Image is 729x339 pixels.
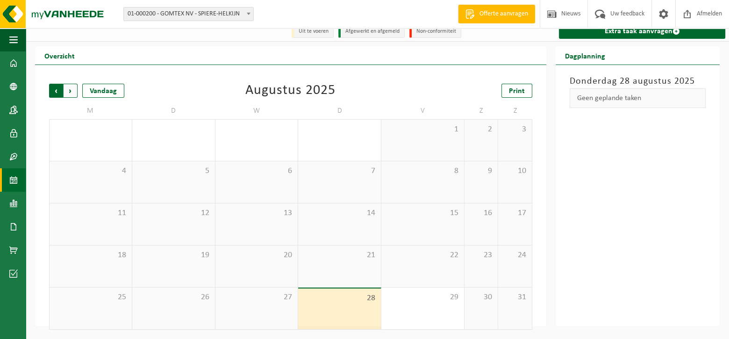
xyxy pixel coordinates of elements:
[220,250,293,260] span: 20
[49,84,63,98] span: Vorige
[458,5,535,23] a: Offerte aanvragen
[245,84,336,98] div: Augustus 2025
[220,208,293,218] span: 13
[469,208,493,218] span: 16
[498,102,532,119] td: Z
[220,166,293,176] span: 6
[35,46,84,65] h2: Overzicht
[469,292,493,303] span: 30
[556,46,615,65] h2: Dagplanning
[338,25,405,38] li: Afgewerkt en afgemeld
[469,166,493,176] span: 9
[220,292,293,303] span: 27
[503,124,527,135] span: 3
[64,84,78,98] span: Volgende
[132,102,215,119] td: D
[503,166,527,176] span: 10
[559,24,725,39] a: Extra taak aanvragen
[503,208,527,218] span: 17
[465,102,498,119] td: Z
[124,7,253,21] span: 01-000200 - GOMTEX NV - SPIERE-HELKIJN
[501,84,532,98] a: Print
[386,124,459,135] span: 1
[82,84,124,98] div: Vandaag
[54,250,127,260] span: 18
[386,166,459,176] span: 8
[137,292,210,303] span: 26
[54,292,127,303] span: 25
[137,166,210,176] span: 5
[215,102,299,119] td: W
[303,208,376,218] span: 14
[381,102,465,119] td: V
[469,124,493,135] span: 2
[303,166,376,176] span: 7
[303,293,376,303] span: 28
[298,102,381,119] td: D
[292,25,334,38] li: Uit te voeren
[570,88,706,108] div: Geen geplande taken
[409,25,461,38] li: Non-conformiteit
[49,102,132,119] td: M
[54,166,127,176] span: 4
[503,250,527,260] span: 24
[137,250,210,260] span: 19
[123,7,254,21] span: 01-000200 - GOMTEX NV - SPIERE-HELKIJN
[137,208,210,218] span: 12
[509,87,525,95] span: Print
[570,74,706,88] h3: Donderdag 28 augustus 2025
[54,208,127,218] span: 11
[469,250,493,260] span: 23
[386,208,459,218] span: 15
[477,9,530,19] span: Offerte aanvragen
[303,250,376,260] span: 21
[386,250,459,260] span: 22
[386,292,459,303] span: 29
[503,292,527,303] span: 31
